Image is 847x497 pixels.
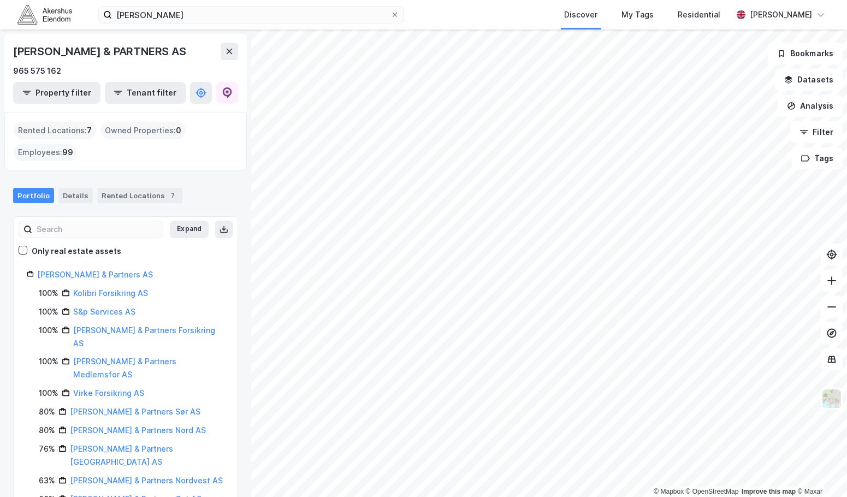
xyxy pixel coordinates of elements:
[70,425,206,435] a: [PERSON_NAME] & Partners Nord AS
[32,221,163,238] input: Search
[100,122,186,139] div: Owned Properties :
[37,270,153,279] a: [PERSON_NAME] & Partners AS
[70,407,200,416] a: [PERSON_NAME] & Partners Sør AS
[39,305,58,318] div: 100%
[13,64,61,78] div: 965 575 162
[686,488,739,495] a: OpenStreetMap
[112,7,390,23] input: Search by address, cadastre, landlords, tenants or people
[58,188,93,203] div: Details
[87,124,92,137] span: 7
[14,144,78,161] div: Employees :
[39,474,55,487] div: 63%
[73,307,135,316] a: S&p Services AS
[70,444,173,466] a: [PERSON_NAME] & Partners [GEOGRAPHIC_DATA] AS
[13,188,54,203] div: Portfolio
[17,5,72,24] img: akershus-eiendom-logo.9091f326c980b4bce74ccdd9f866810c.svg
[621,8,654,21] div: My Tags
[39,405,55,418] div: 80%
[73,326,215,348] a: [PERSON_NAME] & Partners Forsikring AS
[39,387,58,400] div: 100%
[176,124,181,137] span: 0
[790,121,843,143] button: Filter
[39,324,58,337] div: 100%
[170,221,209,238] button: Expand
[778,95,843,117] button: Analysis
[105,82,186,104] button: Tenant filter
[39,442,55,455] div: 76%
[654,488,684,495] a: Mapbox
[742,488,796,495] a: Improve this map
[39,287,58,300] div: 100%
[678,8,720,21] div: Residential
[821,388,842,409] img: Z
[97,188,182,203] div: Rented Locations
[792,147,843,169] button: Tags
[564,8,597,21] div: Discover
[775,69,843,91] button: Datasets
[32,245,121,258] div: Only real estate assets
[70,476,223,485] a: [PERSON_NAME] & Partners Nordvest AS
[39,424,55,437] div: 80%
[14,122,96,139] div: Rented Locations :
[167,190,178,201] div: 7
[13,43,188,60] div: [PERSON_NAME] & PARTNERS AS
[73,288,148,298] a: Kolibri Forsikring AS
[768,43,843,64] button: Bookmarks
[73,357,176,379] a: [PERSON_NAME] & Partners Medlemsfor AS
[750,8,812,21] div: [PERSON_NAME]
[39,355,58,368] div: 100%
[13,82,100,104] button: Property filter
[73,388,144,398] a: Virke Forsikring AS
[62,146,73,159] span: 99
[792,445,847,497] iframe: Chat Widget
